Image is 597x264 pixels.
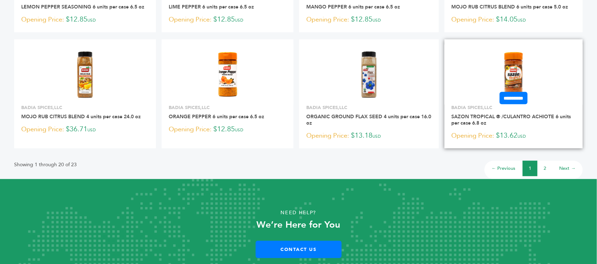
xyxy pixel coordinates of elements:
[59,49,111,100] img: MOJO RUB CITRUS BLEND 4 units per case 24.0 oz
[169,104,286,111] p: BADIA SPICES,LLC
[87,127,96,133] span: USD
[14,161,77,169] p: Showing 1 through 20 of 23
[560,165,576,172] a: Next →
[306,113,431,126] a: ORGANIC GROUND FLAX SEED 4 units per case 16.0 oz
[256,241,342,258] a: Contact Us
[169,4,254,10] a: LIME PEPPER 6 units per case 6.5 oz
[452,131,576,141] p: $13.62
[202,49,254,100] img: ORANGE PEPPER 6 units per case 6.5 oz
[518,133,526,139] span: USD
[169,124,286,135] p: $12.85
[488,49,539,100] img: SAZON TROPICAL ® /CULANTRO ACHIOTE 6 units per case 6.8 oz
[306,15,349,24] span: Opening Price:
[21,113,141,120] a: MOJO RUB CITRUS BLEND 4 units per case 24.0 oz
[169,15,211,24] span: Opening Price:
[21,104,149,111] p: BADIA SPICES,LLC
[452,113,571,126] a: SAZON TROPICAL ® /CULANTRO ACHIOTE 6 units per case 6.8 oz
[529,165,532,172] a: 1
[544,165,546,172] a: 2
[21,124,149,135] p: $36.71
[452,4,568,10] a: MOJO RUB CITRUS BLEND 6 units per case 5.0 oz
[306,131,349,140] span: Opening Price:
[372,133,381,139] span: USD
[372,17,381,23] span: USD
[21,125,64,134] span: Opening Price:
[235,17,243,23] span: USD
[169,113,264,120] a: ORANGE PEPPER 6 units per case 6.5 oz
[452,104,576,111] p: BADIA SPICES,LLC
[87,17,96,23] span: USD
[306,4,400,10] a: MANGO PEPPER 6 units per case 6.5 oz
[21,14,149,25] p: $12.85
[306,104,431,111] p: BADIA SPICES,LLC
[169,125,211,134] span: Opening Price:
[169,14,286,25] p: $12.85
[21,4,144,10] a: LEMON PEPPER SEASONING 6 units per case 6.5 oz
[518,17,526,23] span: USD
[306,131,431,141] p: $13.18
[257,218,341,231] strong: We’re Here for You
[235,127,243,133] span: USD
[343,49,395,100] img: ORGANIC GROUND FLAX SEED 4 units per case 16.0 oz
[30,208,567,218] p: Need Help?
[452,14,576,25] p: $14.05
[452,15,494,24] span: Opening Price:
[306,14,431,25] p: $12.85
[21,15,64,24] span: Opening Price:
[452,131,494,140] span: Opening Price:
[492,165,516,172] a: ← Previous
